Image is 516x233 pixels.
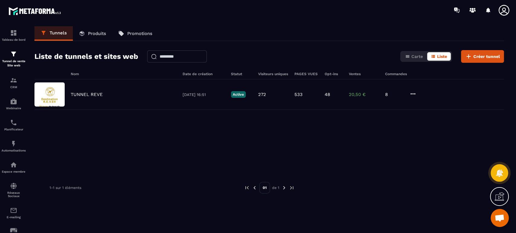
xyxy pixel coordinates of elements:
[2,215,26,219] p: E-mailing
[437,54,447,59] span: Liste
[244,185,250,190] img: prev
[231,91,246,98] p: Active
[88,31,106,36] p: Produits
[289,185,294,190] img: next
[325,92,330,97] p: 48
[73,26,112,41] a: Produits
[50,186,81,190] p: 1-1 sur 1 éléments
[2,170,26,173] p: Espace membre
[10,50,17,58] img: formation
[281,185,287,190] img: next
[10,182,17,190] img: social-network
[258,92,266,97] p: 272
[385,72,407,76] h6: Commandes
[34,82,65,107] img: image
[2,178,26,202] a: social-networksocial-networkRéseaux Sociaux
[411,54,423,59] span: Carte
[294,72,319,76] h6: PAGES VUES
[349,72,379,76] h6: Ventes
[272,185,279,190] p: de 1
[2,59,26,68] p: Tunnel de vente Site web
[2,114,26,136] a: schedulerschedulerPlanificateur
[349,92,379,97] p: 20,50 €
[2,46,26,72] a: formationformationTunnel de vente Site web
[2,191,26,198] p: Réseaux Sociaux
[231,72,252,76] h6: Statut
[34,26,73,41] a: Tunnels
[427,52,451,61] button: Liste
[127,31,152,36] p: Promotions
[8,5,63,17] img: logo
[2,136,26,157] a: automationsautomationsAutomatisations
[10,98,17,105] img: automations
[2,25,26,46] a: formationformationTableau de bord
[2,149,26,152] p: Automatisations
[10,29,17,37] img: formation
[325,72,343,76] h6: Opt-ins
[473,53,500,59] span: Créer tunnel
[385,92,403,97] p: 8
[2,128,26,131] p: Planificateur
[259,182,270,193] p: 01
[2,107,26,110] p: Webinaire
[258,72,288,76] h6: Visiteurs uniques
[183,92,225,97] p: [DATE] 16:51
[2,93,26,114] a: automationsautomationsWebinaire
[71,72,177,76] h6: Nom
[10,77,17,84] img: formation
[10,119,17,126] img: scheduler
[10,207,17,214] img: email
[183,72,225,76] h6: Date de création
[2,157,26,178] a: automationsautomationsEspace membre
[491,209,509,227] div: Ouvrir le chat
[2,202,26,223] a: emailemailE-mailing
[2,72,26,93] a: formationformationCRM
[10,161,17,168] img: automations
[294,92,303,97] p: 533
[252,185,257,190] img: prev
[401,52,427,61] button: Carte
[2,38,26,41] p: Tableau de bord
[50,30,67,36] p: Tunnels
[34,50,138,62] h2: Liste de tunnels et sites web
[10,140,17,147] img: automations
[112,26,158,41] a: Promotions
[71,92,103,97] p: TUNNEL REVE
[2,85,26,89] p: CRM
[461,50,504,63] button: Créer tunnel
